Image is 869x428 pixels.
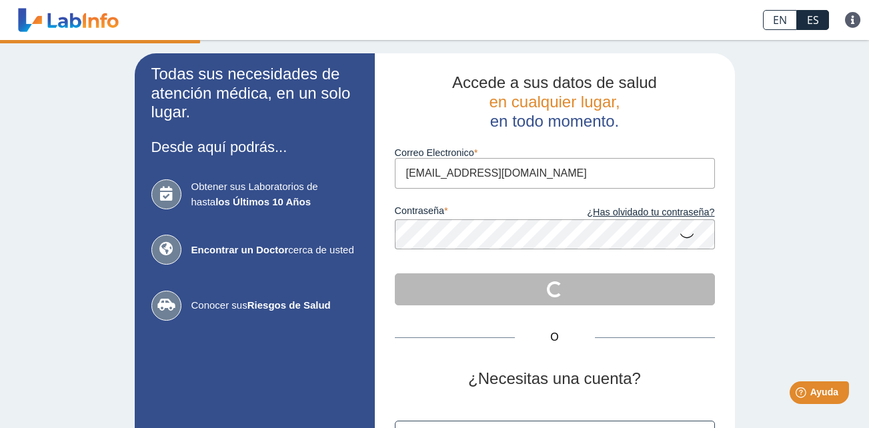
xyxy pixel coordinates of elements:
a: ES [797,10,829,30]
span: cerca de usted [191,243,358,258]
label: Correo Electronico [395,147,715,158]
iframe: Help widget launcher [750,376,854,413]
h2: ¿Necesitas una cuenta? [395,369,715,389]
span: Obtener sus Laboratorios de hasta [191,179,358,209]
h3: Desde aquí podrás... [151,139,358,155]
span: Conocer sus [191,298,358,313]
a: EN [763,10,797,30]
b: los Últimos 10 Años [215,196,311,207]
b: Riesgos de Salud [247,299,331,311]
span: O [515,329,595,345]
span: en todo momento. [490,112,619,130]
label: contraseña [395,205,555,220]
a: ¿Has olvidado tu contraseña? [555,205,715,220]
span: Accede a sus datos de salud [452,73,657,91]
span: en cualquier lugar, [489,93,620,111]
b: Encontrar un Doctor [191,244,289,255]
h2: Todas sus necesidades de atención médica, en un solo lugar. [151,65,358,122]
